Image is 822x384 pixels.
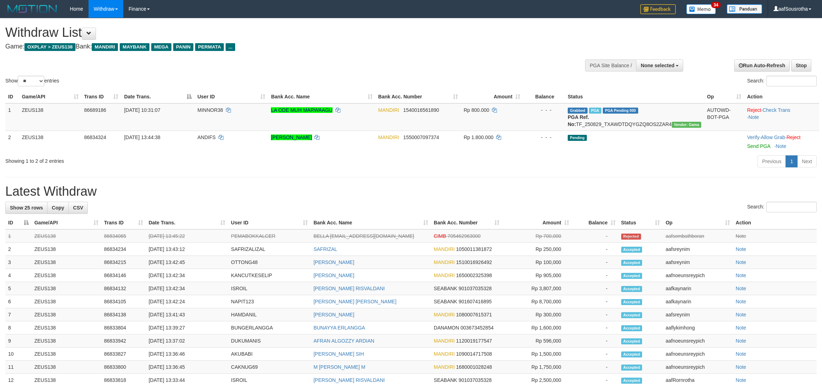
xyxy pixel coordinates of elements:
[663,361,733,374] td: aafnoeunsreypich
[523,90,565,103] th: Balance
[313,299,396,304] a: [PERSON_NAME] [PERSON_NAME]
[228,229,311,243] td: PEMABOKKALCER
[5,76,59,86] label: Show entries
[5,243,32,256] td: 2
[124,134,160,140] span: [DATE] 13:44:38
[431,216,502,229] th: Bank Acc. Number: activate to sort column ascending
[5,229,32,243] td: 1
[5,269,32,282] td: 4
[621,338,642,344] span: Accepted
[228,295,311,308] td: NAPIT123
[621,378,642,384] span: Accepted
[313,259,354,265] a: [PERSON_NAME]
[736,351,746,357] a: Note
[5,90,19,103] th: ID
[797,155,817,167] a: Next
[791,59,811,71] a: Stop
[195,43,224,51] span: PERMATA
[663,243,733,256] td: aafsreynim
[636,59,683,71] button: None selected
[32,256,101,269] td: ZEUS138
[565,90,704,103] th: Status
[727,4,762,14] img: panduan.png
[101,243,146,256] td: 86834234
[621,312,642,318] span: Accepted
[572,269,618,282] td: -
[734,59,790,71] a: Run Auto-Refresh
[434,351,455,357] span: MANDIRI
[448,233,481,239] span: Copy 705462963000 to clipboard
[146,243,228,256] td: [DATE] 13:43:12
[572,295,618,308] td: -
[92,43,118,51] span: MANDIRI
[572,256,618,269] td: -
[101,256,146,269] td: 86834215
[313,338,374,344] a: AFRAN ALGOZZY ARDIAN
[271,107,332,113] a: LA ODE MUH MARWAAGU
[502,243,572,256] td: Rp 250,000
[744,103,819,131] td: · ·
[766,76,817,86] input: Search:
[32,348,101,361] td: ZEUS138
[5,282,32,295] td: 5
[403,134,439,140] span: Copy 1550007097374 to clipboard
[663,348,733,361] td: aafnoeunsreypich
[228,243,311,256] td: SAFRIZALIZAL
[456,246,492,252] span: Copy 1050011381872 to clipboard
[32,308,101,321] td: ZEUS138
[568,108,588,114] span: Grabbed
[526,134,562,141] div: - - -
[502,269,572,282] td: Rp 905,000
[568,114,589,127] b: PGA Ref. No:
[271,134,312,140] a: [PERSON_NAME]
[434,259,455,265] span: MANDIRI
[786,155,798,167] a: 1
[19,103,81,131] td: ZEUS138
[565,103,704,131] td: TF_250829_TXAWDTDQYGZQ8OS2ZAR4
[313,233,414,239] a: BELLA [EMAIL_ADDRESS][DOMAIN_NAME]
[747,107,761,113] a: Reject
[32,295,101,308] td: ZEUS138
[197,107,223,113] span: MINNOR38
[32,282,101,295] td: ZEUS138
[502,256,572,269] td: Rp 100,000
[502,282,572,295] td: Rp 3,807,000
[456,312,492,317] span: Copy 1080007615371 to clipboard
[311,216,431,229] th: Bank Acc. Name: activate to sort column ascending
[101,321,146,334] td: 86833804
[434,299,457,304] span: SEABANK
[459,377,492,383] span: Copy 901037035328 to clipboard
[459,299,492,304] span: Copy 901607416895 to clipboard
[228,321,311,334] td: BUNGERLANGGA
[589,108,601,114] span: Marked by aafkaynarin
[621,273,642,279] span: Accepted
[101,295,146,308] td: 86834105
[572,216,618,229] th: Balance: activate to sort column ascending
[603,108,638,114] span: PGA Pending
[32,243,101,256] td: ZEUS138
[456,364,492,370] span: Copy 1680001028248 to clipboard
[456,273,492,278] span: Copy 1650002325398 to clipboard
[461,90,523,103] th: Amount: activate to sort column ascending
[621,247,642,253] span: Accepted
[704,103,744,131] td: AUTOWD-BOT-PGA
[459,286,492,291] span: Copy 901037035328 to clipboard
[5,361,32,374] td: 11
[146,348,228,361] td: [DATE] 13:36:46
[5,25,541,40] h1: Withdraw List
[10,205,43,211] span: Show 25 rows
[101,361,146,374] td: 86833800
[456,351,492,357] span: Copy 1090014717508 to clipboard
[146,308,228,321] td: [DATE] 13:41:43
[101,348,146,361] td: 86833827
[502,321,572,334] td: Rp 1,600,000
[434,377,457,383] span: SEABANK
[736,259,746,265] a: Note
[47,202,69,214] a: Copy
[146,361,228,374] td: [DATE] 13:36:45
[228,308,311,321] td: HAMDANIL
[5,216,32,229] th: ID: activate to sort column descending
[146,216,228,229] th: Date Trans.: activate to sort column ascending
[572,229,618,243] td: -
[572,321,618,334] td: -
